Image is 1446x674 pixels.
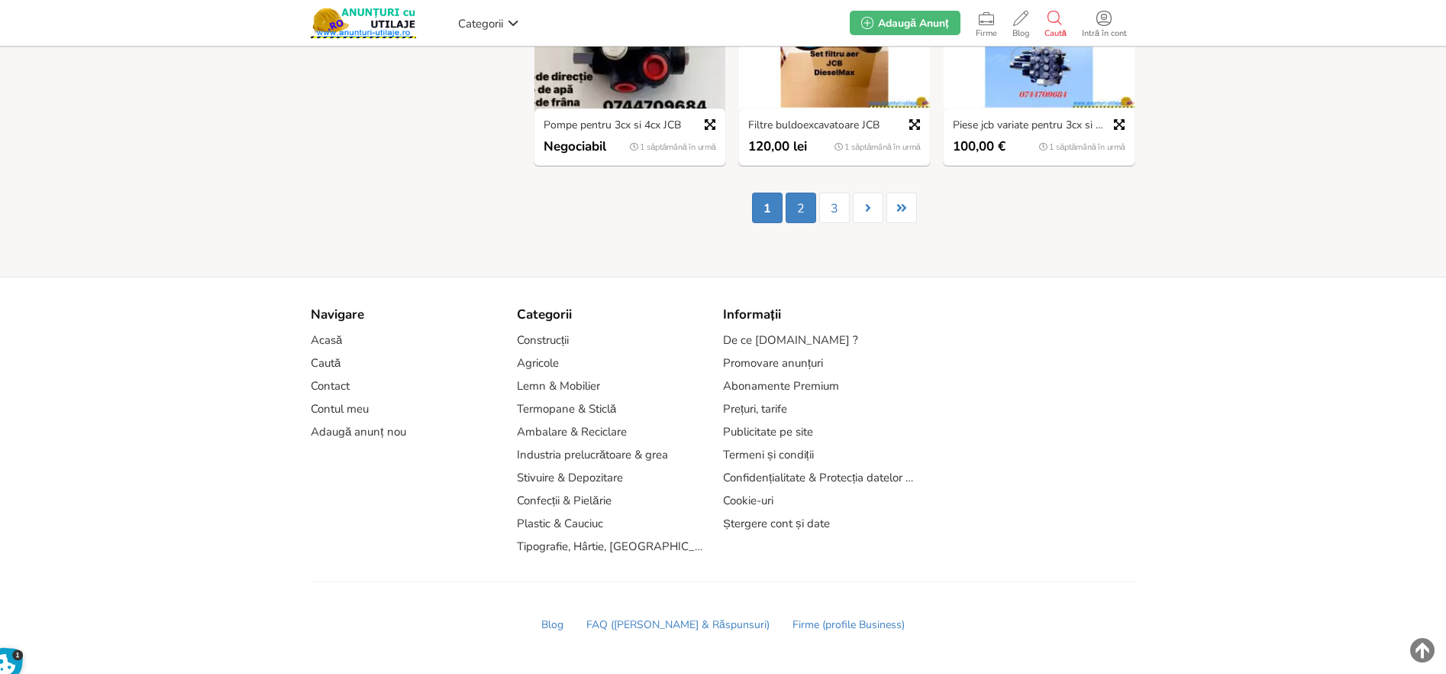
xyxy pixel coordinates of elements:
a: Caută [311,356,341,370]
a: Cookie-uri [723,494,773,507]
a: Adaugă Anunț [850,11,960,35]
a: Firme (profile Business) [792,617,905,632]
a: FAQ ([PERSON_NAME] & Răspunsuri) [586,617,770,632]
a: Categorii [454,11,523,34]
span: 100,00 € [953,139,1005,154]
a: Previzualizare [699,114,721,135]
a: Confidențialitate & Protecția datelor (GDPR) [723,471,914,484]
a: Publicitate pe site [723,425,813,439]
a: Lemn & Mobilier [517,379,600,393]
img: scroll-to-top.png [1410,638,1435,663]
span: 1 [12,650,24,661]
img: Anunturi-Utilaje.RO [311,8,416,38]
a: De ce [DOMAIN_NAME] ? [723,333,858,347]
span: Intră în cont [1074,29,1135,38]
div: Informații [723,308,914,322]
a: Acasă [311,333,342,347]
a: Blog [1005,8,1037,38]
span: 120,00 lei [748,139,807,154]
a: 2 [786,193,816,223]
a: Firme [968,8,1005,38]
a: Filtre buldoexcavatoare JCB [741,119,928,133]
a: Plastic & Cauciuc [517,517,603,530]
a: Previzualizare [904,114,925,135]
div: Categorii [517,308,708,322]
a: Adaugă anunț nou [311,425,406,439]
span: Caută [1037,29,1074,38]
span: 1 [752,193,783,223]
div: Navigare [311,308,502,322]
span: Categorii [458,16,503,31]
a: Agricole [517,356,559,370]
a: Ștergere cont și date [723,517,830,530]
div: 1 săptămână în urmă [626,139,723,154]
div: 1 săptămână în urmă [1035,139,1132,154]
a: Termeni și condiții [723,448,814,462]
a: Previzualizare [1109,114,1130,135]
a: Contact [311,379,350,393]
a: Promovare anunțuri [723,356,823,370]
a: Industria prelucrătoare & grea [517,448,668,462]
a: Intră în cont [1074,8,1135,38]
a: Termopane & Sticlă [517,402,616,416]
a: Caută [1037,8,1074,38]
a: Confecții & Pielărie [517,494,612,507]
span: Blog [1005,29,1037,38]
a: Blog [541,617,563,632]
a: 3 [819,193,850,223]
a: Tipografie, Hârtie, [GEOGRAPHIC_DATA] [517,540,708,553]
a: Piese jcb variate pentru 3cx si 4cx jcb [945,119,1133,133]
a: Prețuri, tarife [723,402,787,416]
a: Pompe pentru 3cx si 4cx JCB [536,119,724,133]
span: Negociabil [544,139,606,154]
span: Firme [968,29,1005,38]
a: Construcții [517,333,569,347]
a: Abonamente Premium [723,379,839,393]
a: Stivuire & Depozitare [517,471,623,484]
a: Contul meu [311,402,369,416]
a: Ambalare & Reciclare [517,425,627,439]
span: Adaugă Anunț [878,16,948,31]
div: 1 săptămână în urmă [831,139,928,154]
